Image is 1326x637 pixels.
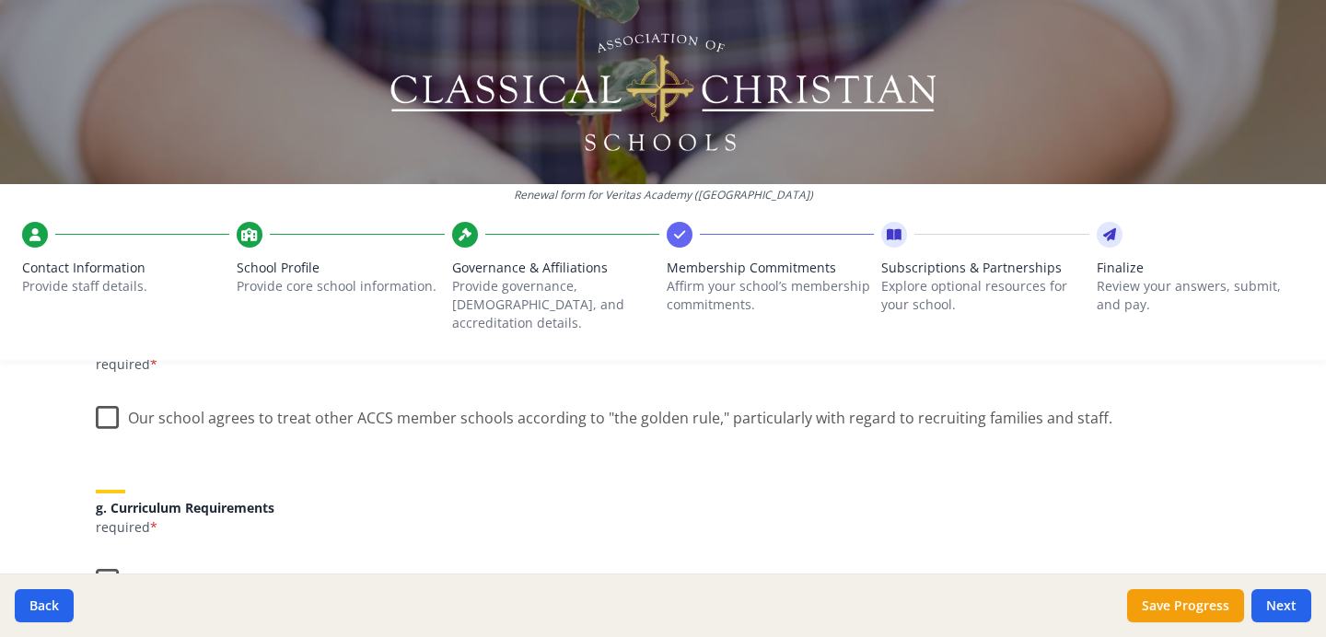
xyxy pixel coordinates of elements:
span: Finalize [1097,259,1304,277]
p: Provide staff details. [22,277,229,295]
span: Membership Commitments [667,259,874,277]
p: required [96,518,1230,537]
p: Provide governance, [DEMOGRAPHIC_DATA], and accreditation details. [452,277,659,332]
p: Explore optional resources for your school. [881,277,1088,314]
span: Subscriptions & Partnerships [881,259,1088,277]
p: Provide core school information. [237,277,444,295]
button: Next [1251,589,1311,622]
img: Logo [388,28,939,156]
p: Review your answers, submit, and pay. [1097,277,1304,314]
p: Affirm your school’s membership commitments. [667,277,874,314]
button: Save Progress [1127,589,1244,622]
span: School Profile [237,259,444,277]
label: In the grades we serve, our school will conform to the Trivium, as well as provide for each stude... [96,557,1230,619]
h5: g. Curriculum Requirements [96,501,1230,515]
button: Back [15,589,74,622]
label: Our school agrees to treat other ACCS member schools according to "the golden rule," particularly... [96,394,1112,434]
span: Governance & Affiliations [452,259,659,277]
span: Contact Information [22,259,229,277]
